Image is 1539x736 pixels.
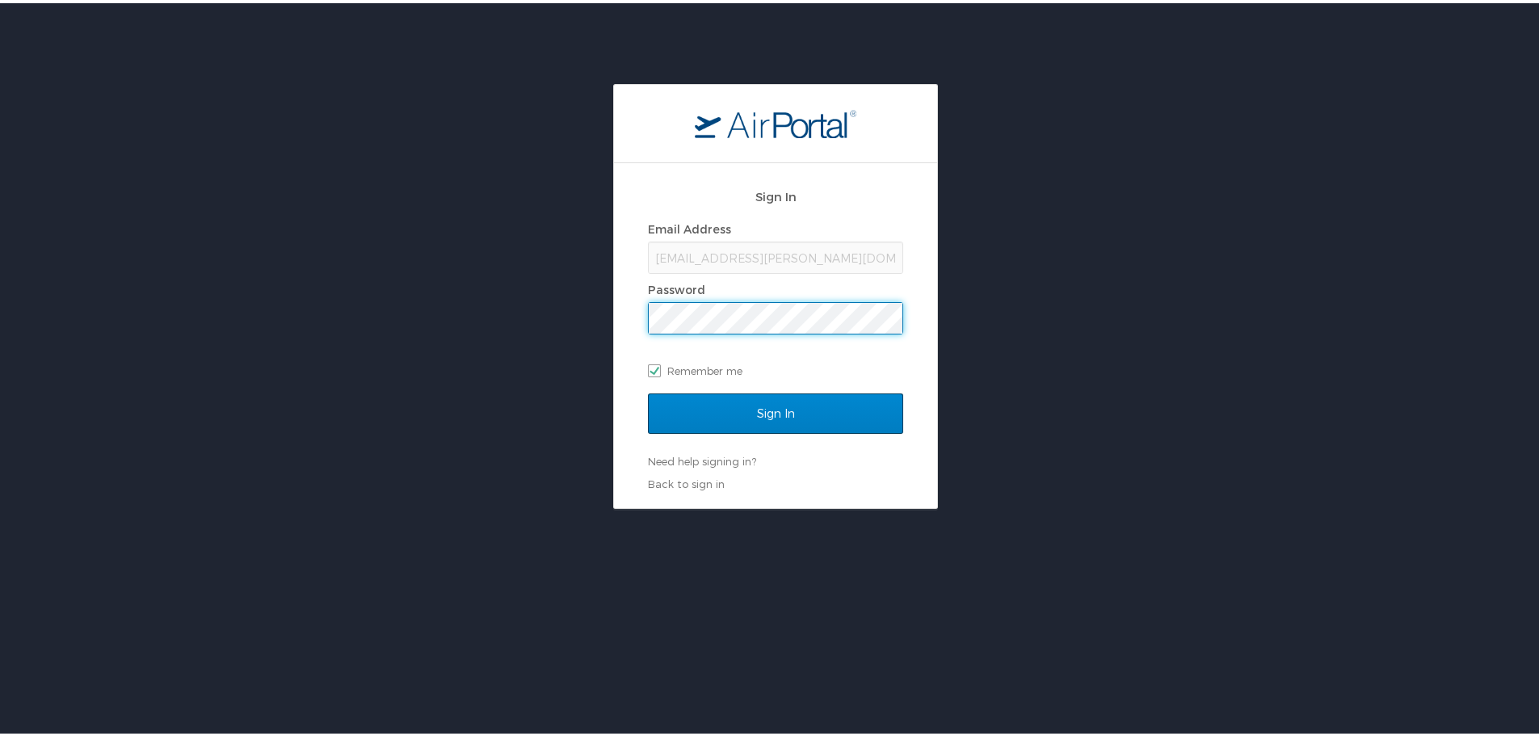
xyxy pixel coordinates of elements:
[648,184,903,203] h2: Sign In
[648,474,725,487] a: Back to sign in
[648,355,903,380] label: Remember me
[648,390,903,431] input: Sign In
[648,280,705,293] label: Password
[648,452,756,465] a: Need help signing in?
[648,219,731,233] label: Email Address
[695,106,856,135] img: logo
